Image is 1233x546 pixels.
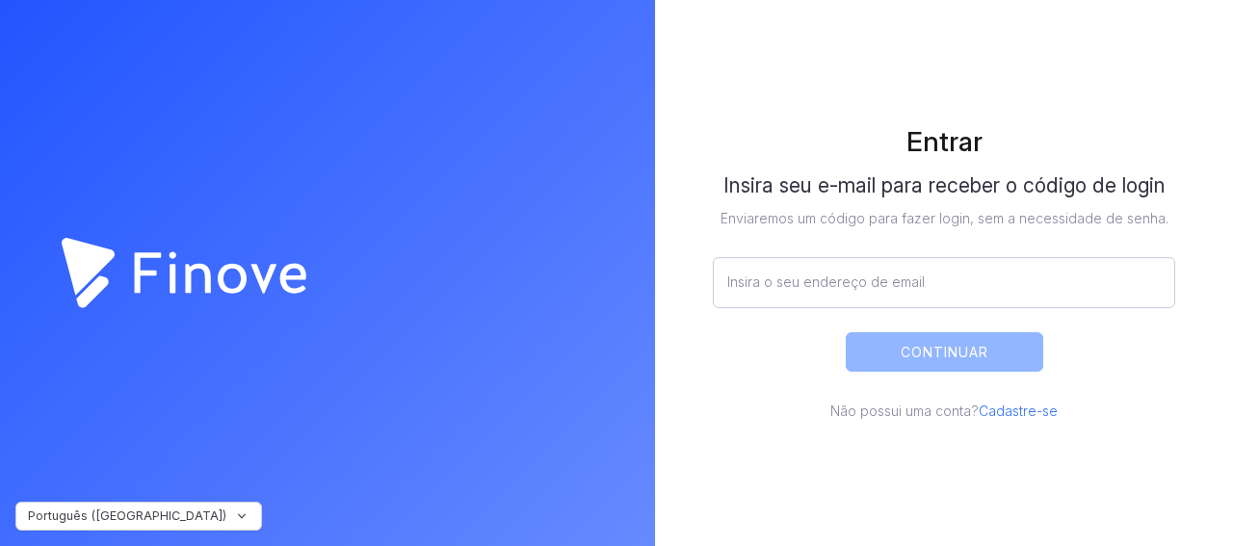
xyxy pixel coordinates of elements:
[15,502,262,531] button: Português ([GEOGRAPHIC_DATA])
[713,173,1175,203] h1: Insira seu e-mail para receber o código de login
[846,332,1043,372] button: CONTINUAR
[28,508,226,524] span: Português ([GEOGRAPHIC_DATA])
[713,208,1175,228] p: Enviaremos um código para fazer login, sem a necessidade de senha.
[979,403,1058,419] a: Cadastre-se
[713,125,1175,159] h1: Entrar
[713,257,1175,307] input: Insira o seu endereço de email
[713,401,1175,421] p: Não possui uma conta?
